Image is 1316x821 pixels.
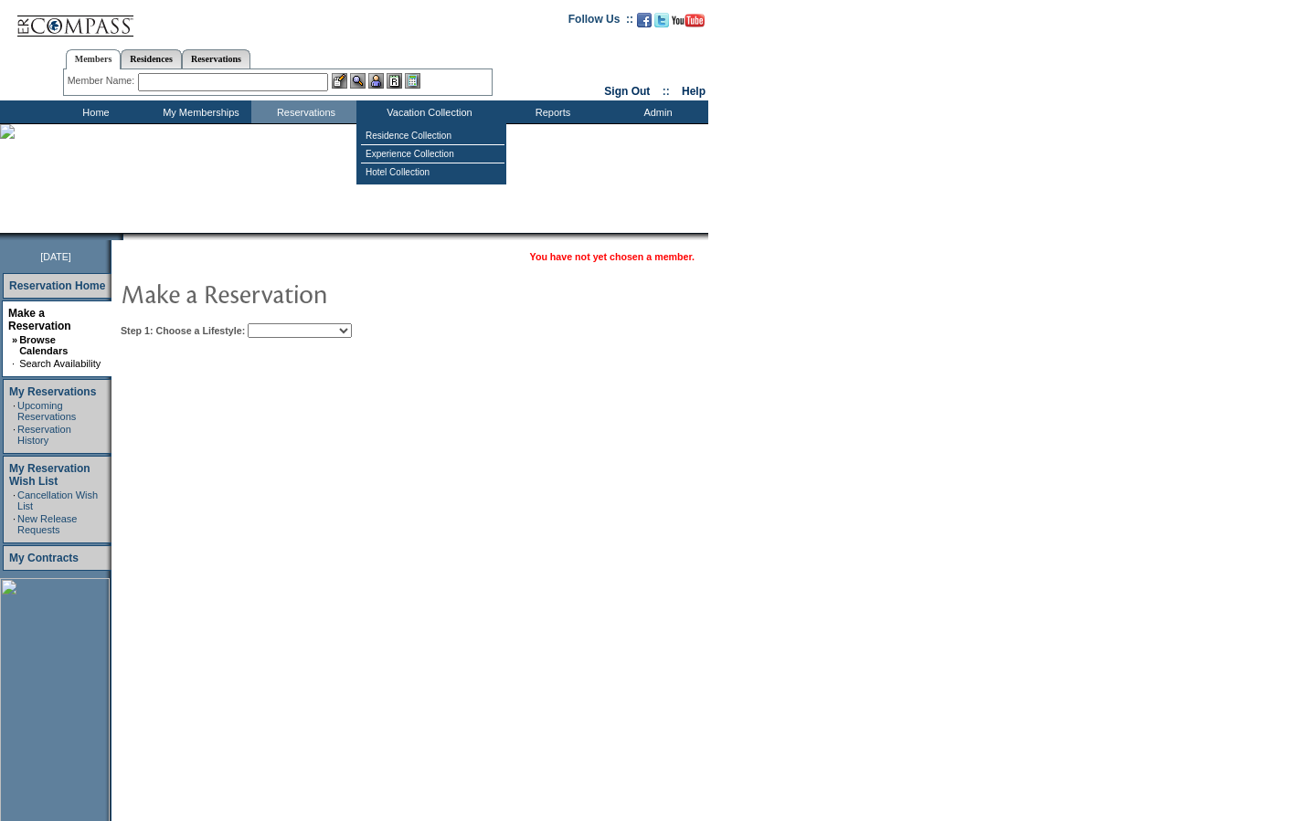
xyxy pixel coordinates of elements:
[121,49,182,68] a: Residences
[9,552,79,564] a: My Contracts
[405,73,420,89] img: b_calculator.gif
[356,100,498,123] td: Vacation Collection
[9,279,105,292] a: Reservation Home
[672,18,705,29] a: Subscribe to our YouTube Channel
[498,100,603,123] td: Reports
[13,424,16,446] td: ·
[66,49,122,69] a: Members
[68,73,138,89] div: Member Name:
[9,385,96,398] a: My Reservations
[603,100,708,123] td: Admin
[637,13,652,27] img: Become our fan on Facebook
[182,49,250,68] a: Reservations
[13,513,16,535] td: ·
[40,251,71,262] span: [DATE]
[121,275,486,311] img: pgTtlMakeReservation.gif
[17,424,71,446] a: Reservation History
[350,73,366,89] img: View
[530,251,695,262] span: You have not yet chosen a member.
[146,100,251,123] td: My Memberships
[123,233,125,240] img: blank.gif
[17,513,77,535] a: New Release Requests
[13,489,16,511] td: ·
[654,18,669,29] a: Follow us on Twitter
[251,100,356,123] td: Reservations
[604,85,650,98] a: Sign Out
[361,163,504,181] td: Hotel Collection
[12,334,17,345] b: »
[12,358,17,369] td: ·
[41,100,146,123] td: Home
[672,14,705,27] img: Subscribe to our YouTube Channel
[682,85,706,98] a: Help
[387,73,402,89] img: Reservations
[121,325,245,336] b: Step 1: Choose a Lifestyle:
[19,334,68,356] a: Browse Calendars
[361,145,504,163] td: Experience Collection
[17,400,76,422] a: Upcoming Reservations
[654,13,669,27] img: Follow us on Twitter
[19,358,101,369] a: Search Availability
[637,18,652,29] a: Become our fan on Facebook
[568,11,633,33] td: Follow Us ::
[8,307,71,332] a: Make a Reservation
[663,85,670,98] span: ::
[368,73,384,89] img: Impersonate
[332,73,347,89] img: b_edit.gif
[17,489,98,511] a: Cancellation Wish List
[361,127,504,145] td: Residence Collection
[117,233,123,240] img: promoShadowLeftCorner.gif
[13,400,16,422] td: ·
[9,462,90,488] a: My Reservation Wish List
